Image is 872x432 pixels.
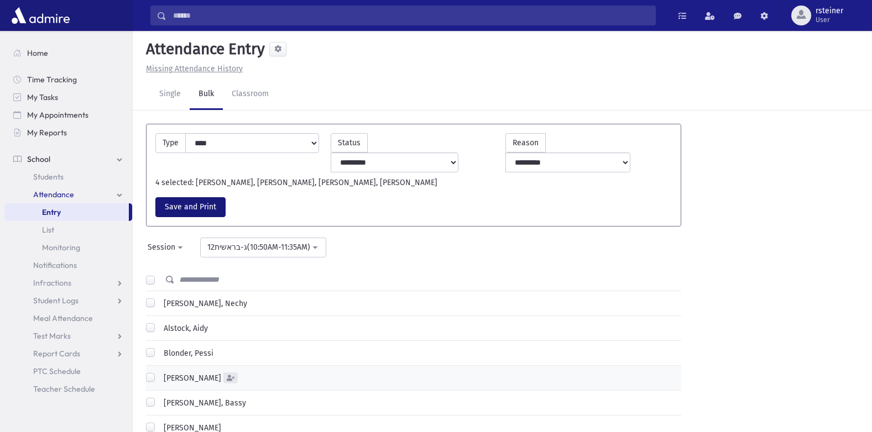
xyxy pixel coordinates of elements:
[159,347,213,359] label: Blonder, Pessi
[27,75,77,85] span: Time Tracking
[155,197,226,217] button: Save and Print
[4,168,132,186] a: Students
[816,15,843,24] span: User
[223,79,278,110] a: Classroom
[33,172,64,182] span: Students
[4,274,132,292] a: Infractions
[42,243,80,252] span: Monitoring
[33,331,71,341] span: Test Marks
[159,397,246,409] label: [PERSON_NAME], Bassy
[4,124,132,141] a: My Reports
[4,380,132,398] a: Teacher Schedule
[33,384,95,394] span: Teacher Schedule
[27,48,48,58] span: Home
[207,241,310,253] div: 12ג-בראשית(10:50AM-11:35AM)
[4,88,132,106] a: My Tasks
[33,260,77,270] span: Notifications
[142,64,243,73] a: Missing Attendance History
[4,362,132,380] a: PTC Schedule
[4,239,132,256] a: Monitoring
[42,225,54,235] span: List
[4,256,132,274] a: Notifications
[148,241,175,253] div: Session
[150,79,190,110] a: Single
[142,40,265,59] h5: Attendance Entry
[27,128,67,138] span: My Reports
[505,133,546,152] label: Reason
[4,186,132,203] a: Attendance
[4,327,132,345] a: Test Marks
[4,71,132,88] a: Time Tracking
[159,323,208,334] label: Alstock, Aidy
[33,296,79,305] span: Student Logs
[4,44,132,62] a: Home
[27,154,50,164] span: School
[4,203,129,221] a: Entry
[4,106,132,124] a: My Appointments
[4,345,132,362] a: Report Cards
[42,207,61,217] span: Entry
[4,309,132,327] a: Meal Attendance
[150,177,677,188] div: 4 selected: [PERSON_NAME], [PERSON_NAME], [PERSON_NAME], [PERSON_NAME]
[140,238,191,257] button: Session
[33,278,71,288] span: Infractions
[27,92,58,102] span: My Tasks
[155,133,186,153] label: Type
[27,110,88,120] span: My Appointments
[33,313,93,323] span: Meal Attendance
[33,189,74,199] span: Attendance
[4,292,132,309] a: Student Logs
[331,133,368,152] label: Status
[33,349,80,359] span: Report Cards
[146,64,243,73] u: Missing Attendance History
[159,372,221,384] label: [PERSON_NAME]
[200,238,326,257] button: 12ג-בראשית(10:50AM-11:35AM)
[816,7,843,15] span: rsteiner
[9,4,72,27] img: AdmirePro
[4,221,132,239] a: List
[4,150,132,168] a: School
[159,298,247,309] label: [PERSON_NAME], Nechy
[166,6,655,25] input: Search
[190,79,223,110] a: Bulk
[33,366,81,376] span: PTC Schedule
